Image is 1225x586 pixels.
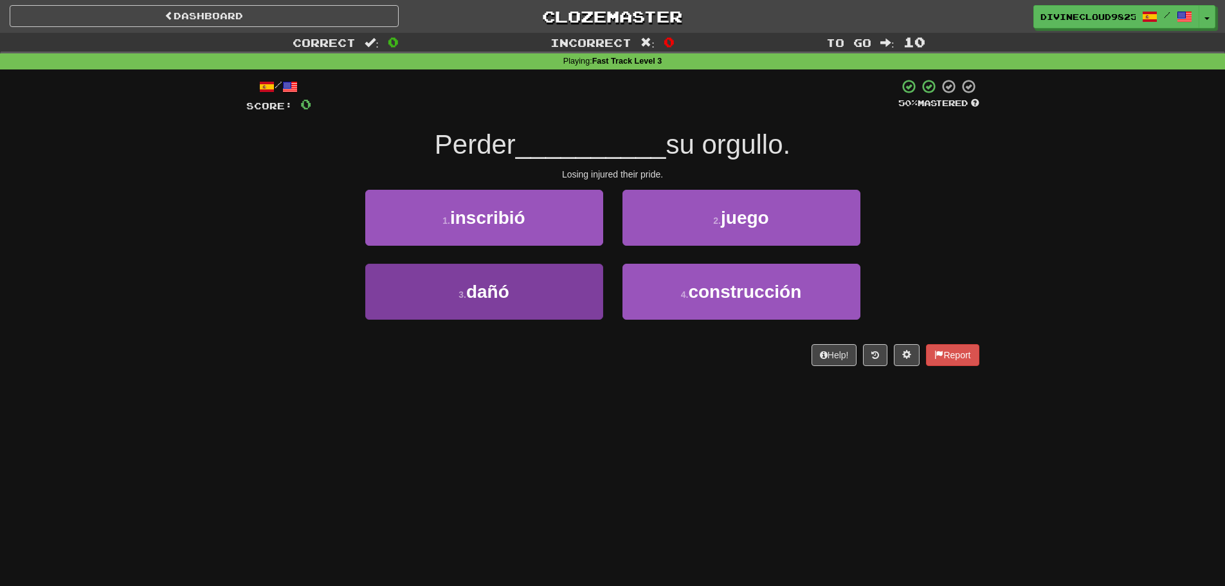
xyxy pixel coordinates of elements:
span: inscribió [450,208,525,228]
small: 2 . [713,215,721,226]
small: 4 . [681,289,689,300]
button: 4.construcción [622,264,860,320]
span: : [880,37,894,48]
span: / [1164,10,1170,19]
span: construcción [688,282,801,302]
strong: Fast Track Level 3 [592,57,662,66]
div: Mastered [898,98,979,109]
span: : [365,37,379,48]
span: : [640,37,655,48]
button: Report [926,344,979,366]
span: To go [826,36,871,49]
span: Score: [246,100,293,111]
span: Correct [293,36,356,49]
span: dañó [466,282,509,302]
span: 0 [300,96,311,112]
span: juego [721,208,769,228]
span: 10 [903,34,925,50]
span: su orgullo. [666,129,790,160]
span: Perder [435,129,516,160]
span: 0 [388,34,399,50]
a: Dashboard [10,5,399,27]
button: Help! [812,344,857,366]
div: Losing injured their pride. [246,168,979,181]
span: 0 [664,34,675,50]
a: Clozemaster [418,5,807,28]
button: Round history (alt+y) [863,344,887,366]
span: __________ [516,129,666,160]
button: 1.inscribió [365,190,603,246]
span: 50 % [898,98,918,108]
span: DivineCloud9825 [1040,11,1136,23]
div: / [246,78,311,95]
small: 3 . [458,289,466,300]
button: 3.dañó [365,264,603,320]
button: 2.juego [622,190,860,246]
a: DivineCloud9825 / [1033,5,1199,28]
span: Incorrect [550,36,631,49]
small: 1 . [442,215,450,226]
